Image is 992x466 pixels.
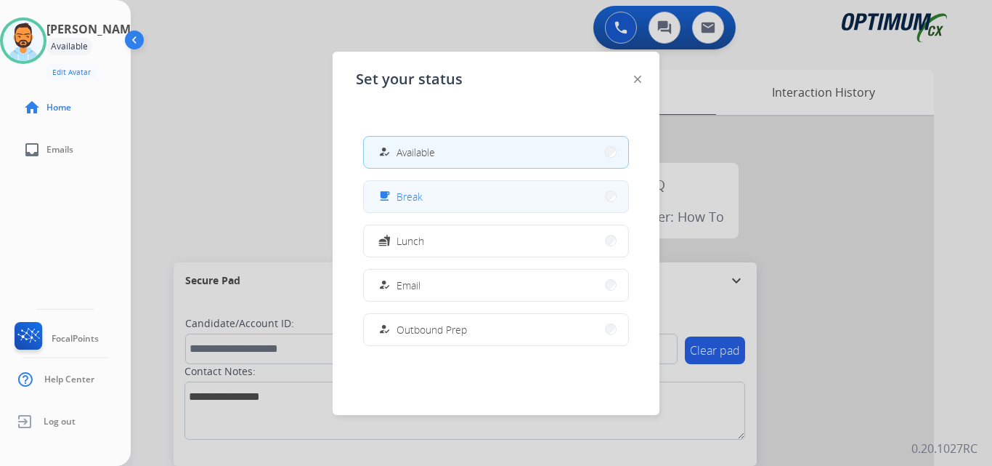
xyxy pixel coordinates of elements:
span: FocalPoints [52,333,99,345]
button: Lunch [364,225,628,257]
mat-icon: how_to_reg [378,146,391,158]
p: 0.20.1027RC [911,440,977,457]
mat-icon: inbox [23,141,41,158]
button: Edit Avatar [46,64,97,81]
mat-icon: how_to_reg [378,279,391,292]
span: Break [397,189,423,204]
button: Email [364,270,628,301]
img: avatar [3,20,44,61]
button: Break [364,181,628,212]
span: Email [397,278,420,293]
h3: [PERSON_NAME] [46,20,141,38]
a: FocalPoints [12,322,99,355]
span: Emails [46,144,73,156]
img: close-button [634,76,641,83]
button: Available [364,137,628,168]
span: Home [46,102,71,113]
span: Available [397,145,435,160]
div: Available [46,38,92,55]
span: Help Center [44,374,94,385]
span: Outbound Prep [397,322,467,337]
span: Set your status [356,69,463,89]
span: Log out [44,416,76,427]
mat-icon: free_breakfast [378,190,391,203]
mat-icon: home [23,99,41,116]
mat-icon: how_to_reg [378,324,391,336]
span: Lunch [397,233,424,249]
mat-icon: fastfood [378,235,391,247]
button: Outbound Prep [364,314,628,345]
